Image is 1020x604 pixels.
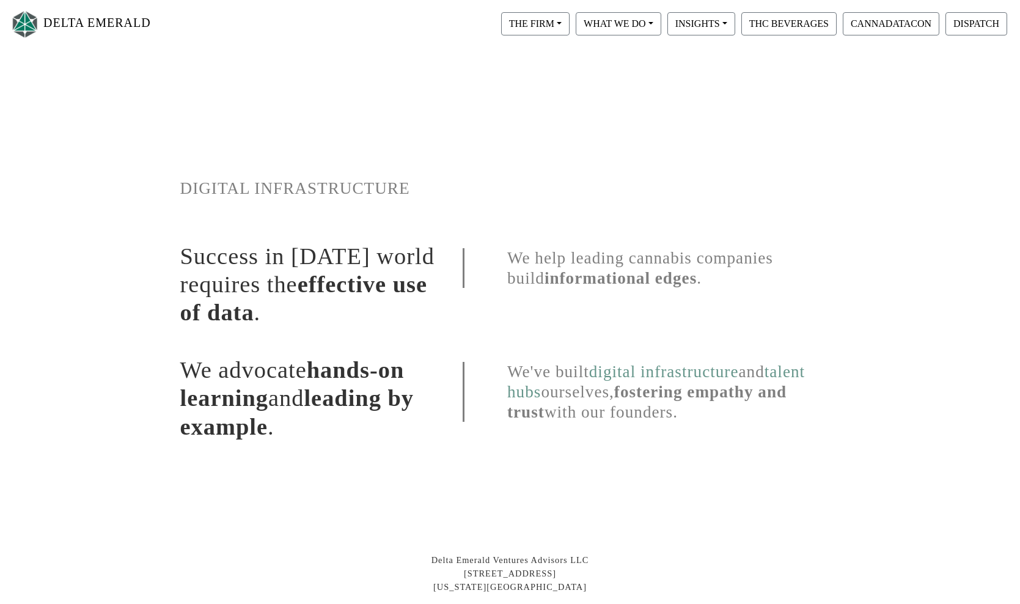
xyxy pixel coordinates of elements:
a: CANNADATACON [840,18,942,28]
h1: We help leading cannabis companies build . [463,248,840,288]
span: informational edges [545,269,697,287]
span: effective use of data [180,271,427,325]
button: INSIGHTS [667,12,735,35]
h1: We've built and ourselves, with our founders. [463,362,840,422]
a: digital infrastructure [589,363,739,381]
a: DELTA EMERALD [10,5,151,43]
h1: Success in [DATE] world requires the . [180,242,445,326]
h1: We advocate and . [180,356,445,440]
a: THC BEVERAGES [738,18,840,28]
button: WHAT WE DO [576,12,661,35]
button: THE FIRM [501,12,570,35]
h1: DIGITAL INFRASTRUCTURE [180,179,840,199]
button: DISPATCH [945,12,1007,35]
button: THC BEVERAGES [741,12,837,35]
span: fostering empathy and trust [507,383,787,421]
span: leading by example [180,385,414,439]
a: DISPATCH [942,18,1010,28]
div: Delta Emerald Ventures Advisors LLC [STREET_ADDRESS] [US_STATE][GEOGRAPHIC_DATA] [171,554,849,594]
button: CANNADATACON [843,12,939,35]
img: Logo [10,8,40,40]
